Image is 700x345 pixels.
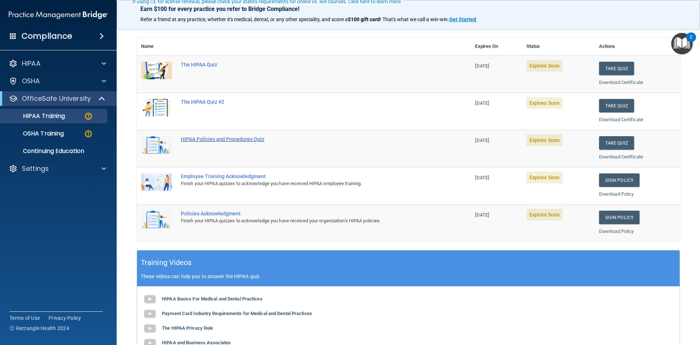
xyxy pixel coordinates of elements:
a: Settings [9,164,106,173]
button: Take Quiz [599,62,634,75]
span: [DATE] [475,175,489,180]
span: [DATE] [475,100,489,106]
strong: Get Started [449,16,476,22]
th: Actions [595,38,680,55]
span: ! That's what we call a win-win. [380,16,449,22]
div: The HIPAA Quiz [181,62,434,68]
span: Expires Soon [526,134,563,146]
a: OSHA [9,77,106,85]
a: Download Policy [599,191,634,197]
span: Refer a friend at any practice, whether it's medical, dental, or any other speciality, and score a [140,16,348,22]
div: 2 [690,37,692,47]
div: Employee Training Acknowledgment [181,173,434,179]
b: HIPAA Basics For Medical and Dental Practices [162,296,262,302]
a: Download Certificate [599,117,643,122]
img: gray_youtube_icon.38fcd6cc.png [143,292,157,307]
p: OSHA [22,77,40,85]
p: OfficeSafe University [22,94,91,103]
span: Expires Soon [526,60,563,72]
img: PMB logo [9,8,108,22]
a: Sign Policy [599,211,639,224]
span: [DATE] [475,63,489,69]
button: Open Resource Center, 2 new notifications [671,33,693,54]
span: Ⓒ Rectangle Health 2024 [9,325,69,332]
a: Download Certificate [599,154,643,160]
img: warning-circle.0cc9ac19.png [84,112,93,121]
p: Continuing Education [5,147,104,155]
p: HIPAA [22,59,40,68]
strong: $100 gift card [348,16,380,22]
a: Download Policy [599,229,634,234]
button: Take Quiz [599,99,634,112]
a: HIPAA [9,59,106,68]
th: Name [137,38,176,55]
div: Policies Acknowledgment [181,211,434,216]
a: Privacy Policy [48,314,81,322]
span: Expires Soon [526,97,563,109]
b: The HIPAA Privacy Rule [162,325,213,331]
b: Payment Card Industry Requirements for Medical and Dental Practices [162,311,312,316]
span: Expires Soon [526,209,563,221]
p: HIPAA Training [5,112,65,120]
div: Finish your HIPAA quizzes to acknowledge you have received HIPAA employee training. [181,179,434,188]
th: Status [522,38,595,55]
span: [DATE] [475,212,489,218]
button: Take Quiz [599,136,634,150]
a: Terms of Use [9,314,40,322]
span: Expires Soon [526,172,563,183]
p: These videos can help you to answer the HIPAA quiz [141,273,676,279]
div: HIPAA Policies and Procedures Quiz [181,136,434,142]
a: OfficeSafe University [9,94,106,103]
a: Get Started [449,16,477,22]
a: Download Certificate [599,80,643,85]
div: Finish your HIPAA quizzes to acknowledge you have received your organization’s HIPAA policies. [181,216,434,225]
h5: Training Videos [141,256,192,269]
span: [DATE] [475,138,489,143]
p: OSHA Training [5,130,64,137]
a: Sign Policy [599,173,639,187]
img: gray_youtube_icon.38fcd6cc.png [143,307,157,321]
img: warning-circle.0cc9ac19.png [84,129,93,138]
p: Earn $100 for every practice you refer to Bridge Compliance! [140,5,676,12]
div: The HIPAA Quiz #2 [181,99,434,105]
p: Settings [22,164,49,173]
h4: Compliance [22,31,72,41]
img: gray_youtube_icon.38fcd6cc.png [143,321,157,336]
th: Expires On [471,38,522,55]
